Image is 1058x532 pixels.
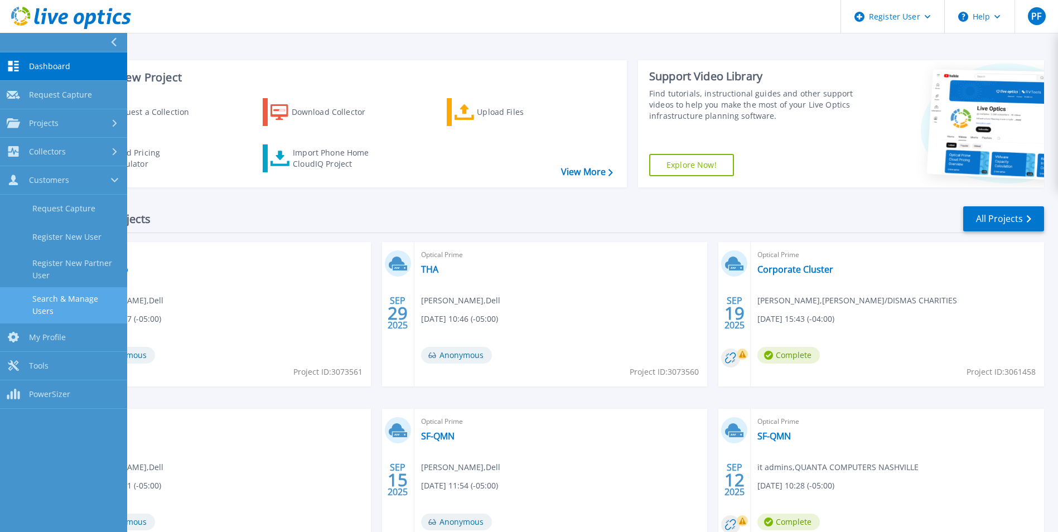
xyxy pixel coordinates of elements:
[388,308,408,318] span: 29
[29,147,66,157] span: Collectors
[757,294,957,307] span: [PERSON_NAME] , [PERSON_NAME]/DISMAS CHARITIES
[757,264,833,275] a: Corporate Cluster
[967,366,1036,378] span: Project ID: 3061458
[79,144,204,172] a: Cloud Pricing Calculator
[757,461,919,473] span: it admins , QUANTA COMPUTERS NASHVILLE
[757,347,820,364] span: Complete
[724,475,745,485] span: 12
[29,118,59,128] span: Projects
[421,480,498,492] span: [DATE] 11:54 (-05:00)
[84,415,364,428] span: Optical Prime
[387,460,408,500] div: SEP 2025
[109,147,199,170] div: Cloud Pricing Calculator
[421,347,492,364] span: Anonymous
[388,475,408,485] span: 15
[447,98,571,126] a: Upload Files
[421,313,498,325] span: [DATE] 10:46 (-05:00)
[29,90,92,100] span: Request Capture
[421,264,438,275] a: THA
[421,294,500,307] span: [PERSON_NAME] , Dell
[724,460,745,500] div: SEP 2025
[29,175,69,185] span: Customers
[29,389,70,399] span: PowerSizer
[477,101,566,123] div: Upload Files
[757,313,834,325] span: [DATE] 15:43 (-04:00)
[79,98,204,126] a: Request a Collection
[79,71,612,84] h3: Start a New Project
[421,461,500,473] span: [PERSON_NAME] , Dell
[29,332,66,342] span: My Profile
[421,514,492,530] span: Anonymous
[421,415,701,428] span: Optical Prime
[29,61,70,71] span: Dashboard
[724,308,745,318] span: 19
[630,366,699,378] span: Project ID: 3073560
[963,206,1044,231] a: All Projects
[757,431,791,442] a: SF-QMN
[757,415,1037,428] span: Optical Prime
[84,249,364,261] span: Optical Prime
[387,293,408,333] div: SEP 2025
[757,480,834,492] span: [DATE] 10:28 (-05:00)
[649,69,856,84] div: Support Video Library
[29,361,49,371] span: Tools
[421,431,455,442] a: SF-QMN
[757,249,1037,261] span: Optical Prime
[649,88,856,122] div: Find tutorials, instructional guides and other support videos to help you make the most of your L...
[263,98,387,126] a: Download Collector
[292,101,381,123] div: Download Collector
[724,293,745,333] div: SEP 2025
[293,147,380,170] div: Import Phone Home CloudIQ Project
[293,366,363,378] span: Project ID: 3073561
[561,167,613,177] a: View More
[1031,12,1041,21] span: PF
[757,514,820,530] span: Complete
[111,101,200,123] div: Request a Collection
[649,154,734,176] a: Explore Now!
[421,249,701,261] span: Optical Prime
